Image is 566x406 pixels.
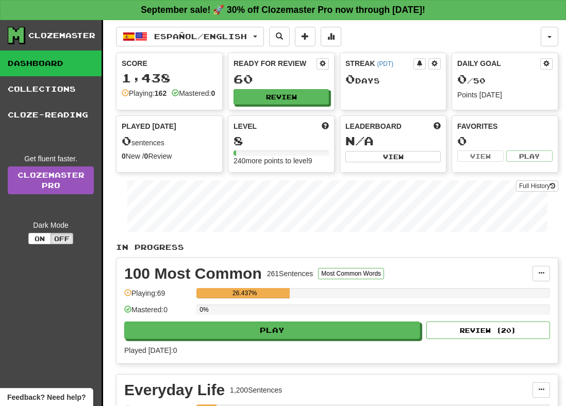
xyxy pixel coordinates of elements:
button: Play [506,150,553,162]
div: Clozemaster [28,30,95,41]
button: Play [124,322,420,339]
div: 1,438 [122,72,217,84]
button: More stats [321,27,341,46]
button: Most Common Words [318,268,384,279]
span: Score more points to level up [322,121,329,131]
span: Played [DATE]: 0 [124,346,177,354]
button: View [345,151,441,162]
div: 261 Sentences [267,268,313,279]
span: 0 [457,72,467,86]
span: 0 [122,133,131,148]
div: Score [122,58,217,69]
span: N/A [345,133,374,148]
button: View [457,150,504,162]
div: Points [DATE] [457,90,553,100]
div: Ready for Review [234,58,317,69]
div: Playing: [122,88,167,98]
div: Everyday Life [124,382,225,398]
span: This week in points, UTC [434,121,441,131]
div: 8 [234,134,329,147]
span: Level [234,121,257,131]
span: Open feedback widget [7,392,86,402]
button: Review (20) [426,322,550,339]
strong: 0 [122,152,126,160]
button: Add sentence to collection [295,27,315,46]
p: In Progress [116,242,558,252]
span: / 50 [457,76,486,85]
div: Mastered: [172,88,215,98]
div: New / Review [122,151,217,161]
div: Favorites [457,121,553,131]
div: Playing: 69 [124,288,191,305]
a: ClozemasterPro [8,166,94,194]
div: 26.437% [199,288,290,298]
div: Dark Mode [8,220,94,230]
button: Español/English [116,27,264,46]
strong: 0 [144,152,148,160]
button: Search sentences [269,27,290,46]
div: 0 [457,134,553,147]
span: Played [DATE] [122,121,176,131]
div: sentences [122,134,217,148]
strong: 162 [155,89,167,97]
span: Leaderboard [345,121,402,131]
button: Off [51,233,73,244]
div: Daily Goal [457,58,540,70]
div: Get fluent faster. [8,154,94,164]
div: Streak [345,58,413,69]
button: Full History [516,180,558,192]
strong: September sale! 🚀 30% off Clozemaster Pro now through [DATE]! [141,5,425,15]
div: Mastered: 0 [124,304,191,322]
strong: 0 [211,89,215,97]
div: 100 Most Common [124,266,262,281]
div: 60 [234,73,329,86]
span: 0 [345,72,355,86]
span: Español / English [154,32,247,41]
div: 1,200 Sentences [230,385,282,395]
button: On [28,233,51,244]
a: (PDT) [377,60,393,67]
div: Day s [345,73,441,86]
div: 240 more points to level 9 [234,156,329,166]
button: Review [234,89,329,105]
